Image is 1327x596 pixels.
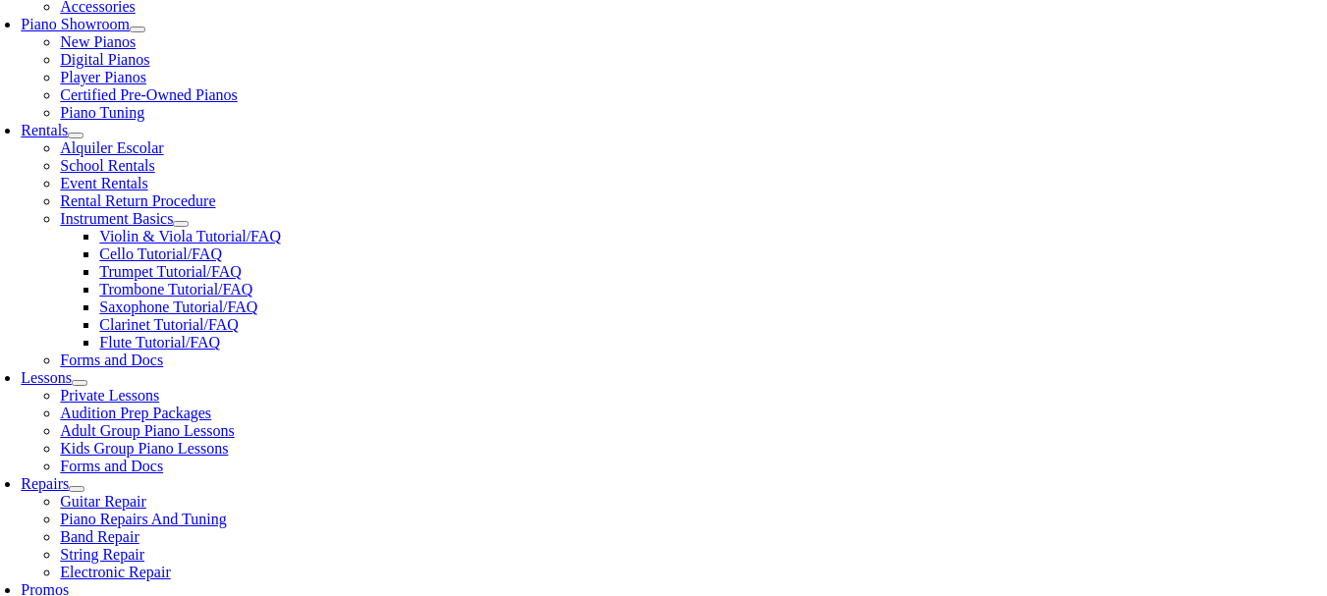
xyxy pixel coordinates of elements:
a: Digital Pianos [60,51,149,68]
a: Forms and Docs [60,352,163,368]
a: Flute Tutorial/FAQ [99,334,220,351]
a: Saxophone Tutorial/FAQ [99,298,257,315]
button: Open submenu of Repairs [69,486,84,492]
button: Open submenu of Rentals [68,133,83,138]
a: Piano Tuning [60,104,144,121]
a: Trumpet Tutorial/FAQ [99,263,241,280]
button: Open submenu of Piano Showroom [130,27,145,32]
a: Audition Prep Packages [60,405,211,421]
a: Clarinet Tutorial/FAQ [99,316,239,333]
a: Electronic Repair [60,564,170,580]
a: Kids Group Piano Lessons [60,440,228,457]
a: Lessons [21,369,72,386]
a: Piano Repairs And Tuning [60,511,226,527]
a: Cello Tutorial/FAQ [99,245,222,262]
a: Player Pianos [60,69,146,85]
a: School Rentals [60,157,154,174]
a: Band Repair [60,528,138,545]
button: Open submenu of Instrument Basics [173,221,189,227]
a: Instrument Basics [60,210,173,227]
button: Open submenu of Lessons [72,380,87,386]
a: String Repair [60,546,144,563]
a: Trombone Tutorial/FAQ [99,281,252,298]
a: Alquiler Escolar [60,139,163,156]
a: Event Rentals [60,175,147,191]
a: Rentals [21,122,68,138]
a: Rental Return Procedure [60,192,215,209]
a: Repairs [21,475,69,492]
a: Violin & Viola Tutorial/FAQ [99,228,281,244]
a: New Pianos [60,33,136,50]
a: Forms and Docs [60,458,163,474]
a: Piano Showroom [21,16,130,32]
a: Adult Group Piano Lessons [60,422,234,439]
a: Private Lessons [60,387,159,404]
a: Certified Pre-Owned Pianos [60,86,237,103]
a: Guitar Repair [60,493,146,510]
